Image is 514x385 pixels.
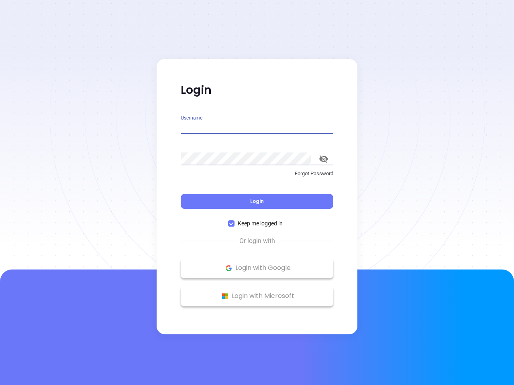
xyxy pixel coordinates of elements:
[181,115,202,120] label: Username
[235,236,279,246] span: Or login with
[181,258,333,278] button: Google Logo Login with Google
[181,170,333,184] a: Forgot Password
[181,194,333,209] button: Login
[181,170,333,178] p: Forgot Password
[220,291,230,301] img: Microsoft Logo
[224,263,234,273] img: Google Logo
[181,286,333,306] button: Microsoft Logo Login with Microsoft
[185,290,329,302] p: Login with Microsoft
[314,149,333,168] button: toggle password visibility
[185,262,329,274] p: Login with Google
[250,198,264,205] span: Login
[181,83,333,97] p: Login
[235,219,286,228] span: Keep me logged in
